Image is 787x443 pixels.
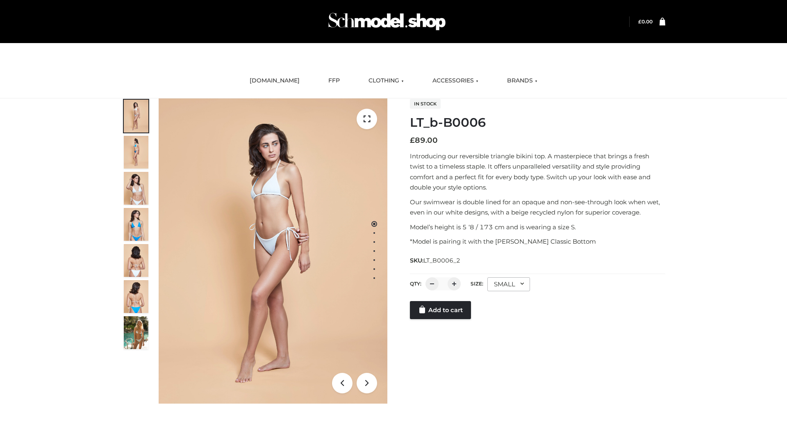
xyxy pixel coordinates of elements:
[471,281,483,287] label: Size:
[410,136,415,145] span: £
[325,5,448,38] img: Schmodel Admin 964
[426,72,484,90] a: ACCESSORIES
[487,277,530,291] div: SMALL
[410,222,665,233] p: Model’s height is 5 ‘8 / 173 cm and is wearing a size S.
[410,301,471,319] a: Add to cart
[423,257,460,264] span: LT_B0006_2
[410,151,665,193] p: Introducing our reversible triangle bikini top. A masterpiece that brings a fresh twist to a time...
[410,281,421,287] label: QTY:
[124,172,148,205] img: ArielClassicBikiniTop_CloudNine_AzureSky_OW114ECO_3-scaled.jpg
[243,72,306,90] a: [DOMAIN_NAME]
[410,236,665,247] p: *Model is pairing it with the [PERSON_NAME] Classic Bottom
[410,99,441,109] span: In stock
[410,197,665,218] p: Our swimwear is double lined for an opaque and non-see-through look when wet, even in our white d...
[322,72,346,90] a: FFP
[124,208,148,241] img: ArielClassicBikiniTop_CloudNine_AzureSky_OW114ECO_4-scaled.jpg
[124,100,148,132] img: ArielClassicBikiniTop_CloudNine_AzureSky_OW114ECO_1-scaled.jpg
[124,280,148,313] img: ArielClassicBikiniTop_CloudNine_AzureSky_OW114ECO_8-scaled.jpg
[638,18,653,25] bdi: 0.00
[638,18,653,25] a: £0.00
[362,72,410,90] a: CLOTHING
[159,98,387,404] img: LT_b-B0006
[410,136,438,145] bdi: 89.00
[124,136,148,169] img: ArielClassicBikiniTop_CloudNine_AzureSky_OW114ECO_2-scaled.jpg
[124,244,148,277] img: ArielClassicBikiniTop_CloudNine_AzureSky_OW114ECO_7-scaled.jpg
[124,316,148,349] img: Arieltop_CloudNine_AzureSky2.jpg
[501,72,544,90] a: BRANDS
[638,18,641,25] span: £
[410,256,461,265] span: SKU:
[410,115,665,130] h1: LT_b-B0006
